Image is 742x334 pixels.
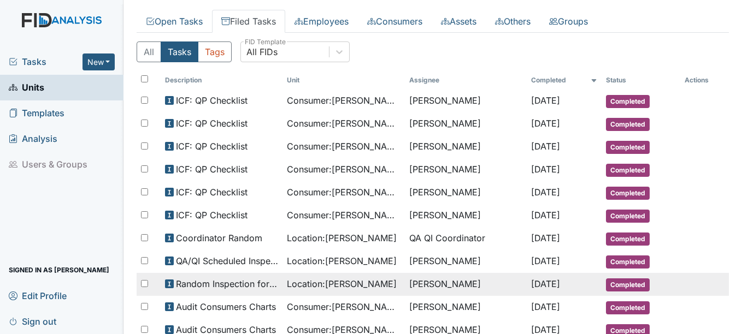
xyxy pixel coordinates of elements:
[405,90,527,112] td: [PERSON_NAME]
[9,261,109,278] span: Signed in as [PERSON_NAME]
[9,79,44,96] span: Units
[606,95,650,108] span: Completed
[405,204,527,227] td: [PERSON_NAME]
[405,158,527,181] td: [PERSON_NAME]
[176,231,262,244] span: Coordinator Random
[9,287,67,304] span: Edit Profile
[9,55,83,68] a: Tasks
[531,232,560,243] span: [DATE]
[606,187,650,200] span: Completed
[246,45,278,58] div: All FIDs
[606,255,650,269] span: Completed
[531,141,560,152] span: [DATE]
[9,105,64,122] span: Templates
[405,112,527,135] td: [PERSON_NAME]
[287,231,397,244] span: Location : [PERSON_NAME]
[176,186,248,199] span: ICF: QP Checklist
[176,140,248,153] span: ICF: QP Checklist
[606,141,650,154] span: Completed
[527,71,602,90] th: Toggle SortBy
[176,163,248,176] span: ICF: QP Checklist
[282,71,405,90] th: Toggle SortBy
[358,10,432,33] a: Consumers
[176,94,248,107] span: ICF: QP Checklist
[198,41,232,62] button: Tags
[176,208,248,222] span: ICF: QP Checklist
[287,186,401,199] span: Consumer : [PERSON_NAME]
[287,208,401,222] span: Consumer : [PERSON_NAME]
[405,296,527,319] td: [PERSON_NAME]
[606,210,650,223] span: Completed
[161,71,283,90] th: Toggle SortBy
[405,227,527,250] td: QA QI Coordinator
[287,300,401,313] span: Consumer : [PERSON_NAME]
[287,94,401,107] span: Consumer : [PERSON_NAME][GEOGRAPHIC_DATA]
[9,130,57,147] span: Analysis
[606,118,650,131] span: Completed
[680,71,729,90] th: Actions
[405,181,527,204] td: [PERSON_NAME]
[531,118,560,129] span: [DATE]
[606,232,650,246] span: Completed
[531,210,560,220] span: [DATE]
[287,140,401,153] span: Consumer : [PERSON_NAME]
[176,117,248,130] span: ICF: QP Checklist
[287,277,397,290] span: Location : [PERSON_NAME]
[531,301,560,312] span: [DATE]
[432,10,486,33] a: Assets
[9,313,56,330] span: Sign out
[212,10,285,33] a: Filed Tasks
[285,10,358,33] a: Employees
[137,41,232,62] div: Type filter
[531,164,560,175] span: [DATE]
[405,71,527,90] th: Assignee
[287,254,397,267] span: Location : [PERSON_NAME]
[486,10,540,33] a: Others
[405,273,527,296] td: [PERSON_NAME]
[161,41,198,62] button: Tasks
[531,95,560,106] span: [DATE]
[602,71,680,90] th: Toggle SortBy
[287,163,401,176] span: Consumer : [PERSON_NAME]
[606,278,650,291] span: Completed
[606,164,650,177] span: Completed
[287,117,401,130] span: Consumer : [PERSON_NAME]
[176,254,279,267] span: QA/QI Scheduled Inspection
[405,250,527,273] td: [PERSON_NAME]
[176,277,279,290] span: Random Inspection for AM
[531,255,560,266] span: [DATE]
[540,10,597,33] a: Groups
[137,10,212,33] a: Open Tasks
[531,278,560,289] span: [DATE]
[176,300,276,313] span: Audit Consumers Charts
[137,41,161,62] button: All
[141,75,148,82] input: Toggle All Rows Selected
[531,187,560,198] span: [DATE]
[606,301,650,314] span: Completed
[83,53,115,70] button: New
[405,135,527,158] td: [PERSON_NAME]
